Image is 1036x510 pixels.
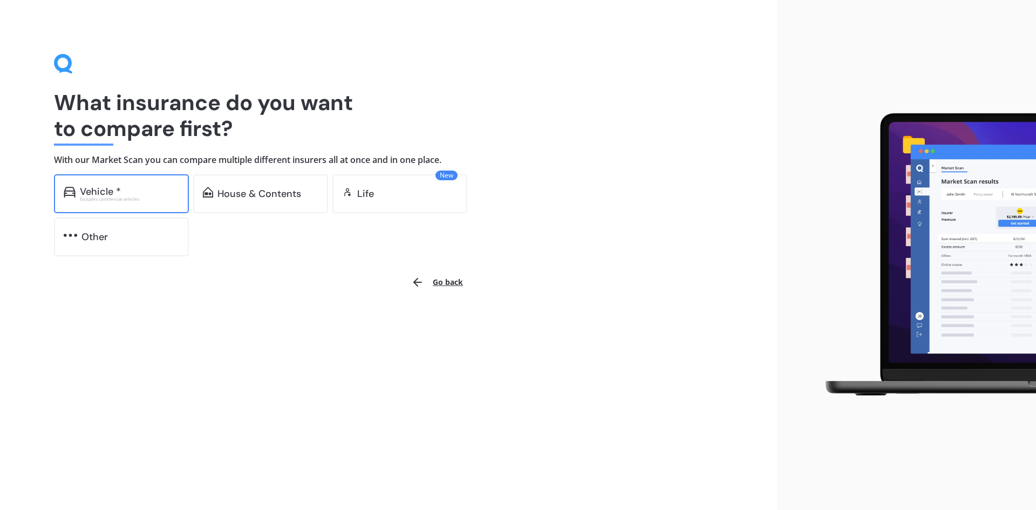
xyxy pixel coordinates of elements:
[54,90,723,141] h1: What insurance do you want to compare first?
[405,269,469,295] button: Go back
[81,232,108,242] div: Other
[810,107,1036,404] img: laptop.webp
[342,187,353,198] img: life.f720d6a2d7cdcd3ad642.svg
[435,171,458,180] span: New
[54,154,723,166] h4: With our Market Scan you can compare multiple different insurers all at once and in one place.
[80,186,121,197] div: Vehicle *
[64,230,77,241] img: other.81dba5aafe580aa69f38.svg
[80,197,179,201] div: Excludes commercial vehicles
[357,188,374,199] div: Life
[64,187,76,198] img: car.f15378c7a67c060ca3f3.svg
[203,187,213,198] img: home-and-contents.b802091223b8502ef2dd.svg
[217,188,301,199] div: House & Contents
